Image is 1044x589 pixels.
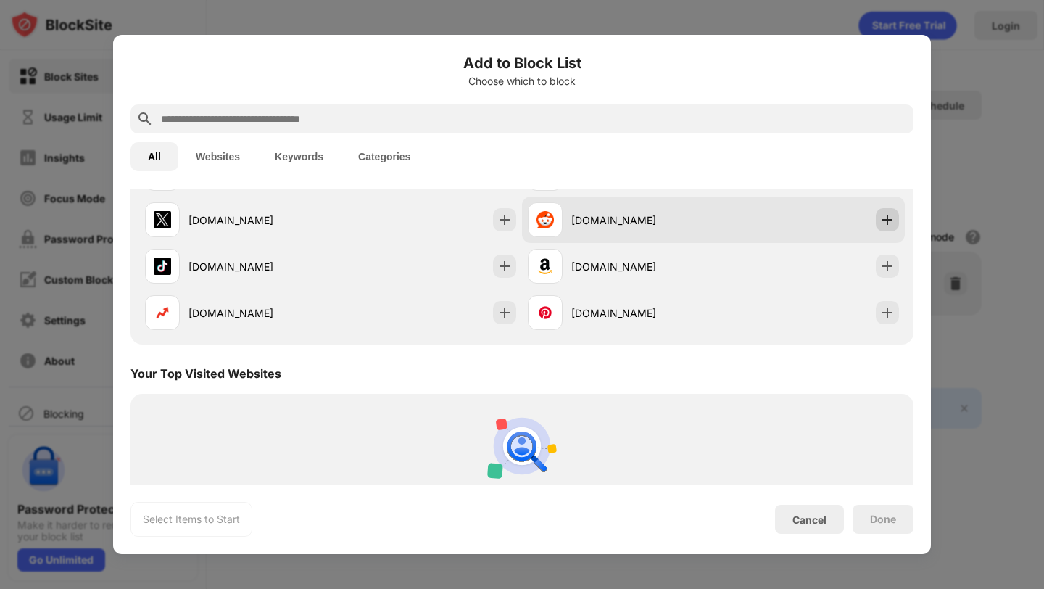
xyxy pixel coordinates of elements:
div: [DOMAIN_NAME] [188,213,331,228]
div: [DOMAIN_NAME] [188,305,331,321]
button: Categories [341,142,428,171]
div: [DOMAIN_NAME] [571,259,713,274]
button: Keywords [257,142,341,171]
img: personal-suggestions.svg [487,411,557,481]
div: [DOMAIN_NAME] [571,305,713,321]
img: favicons [536,211,554,228]
img: favicons [154,258,171,275]
img: favicons [536,258,554,275]
img: search.svg [136,110,154,128]
img: favicons [154,211,171,228]
div: [DOMAIN_NAME] [571,213,713,228]
div: Done [870,514,896,525]
h6: Add to Block List [130,52,913,74]
button: All [130,142,178,171]
div: Cancel [792,514,826,526]
div: Choose which to block [130,75,913,87]
div: Select Items to Start [143,512,240,527]
div: Your Top Visited Websites [130,366,281,381]
img: favicons [536,304,554,321]
img: favicons [154,304,171,321]
button: Websites [178,142,257,171]
div: [DOMAIN_NAME] [188,259,331,274]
